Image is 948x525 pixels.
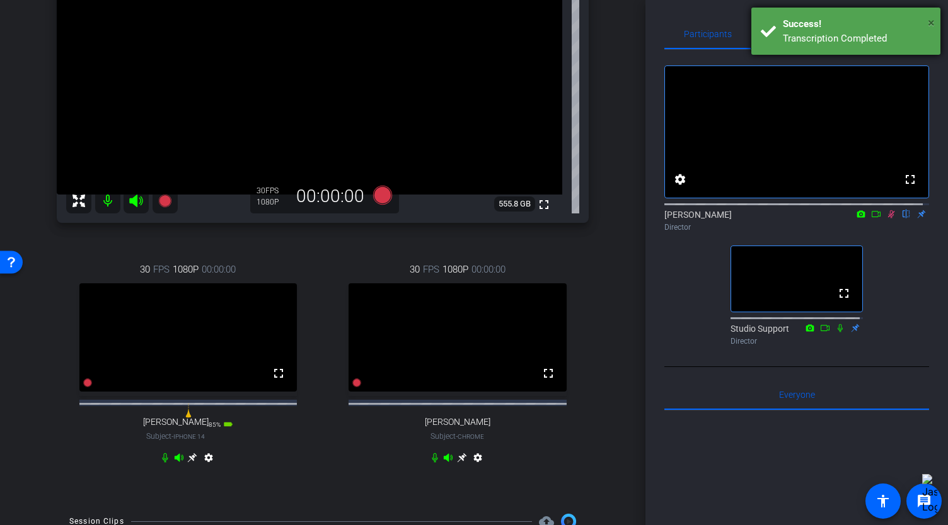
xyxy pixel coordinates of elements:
[173,433,205,440] span: iPhone 14
[140,262,150,276] span: 30
[928,13,935,32] button: Close
[731,322,863,347] div: Studio Support
[257,186,288,196] div: 30
[779,390,815,399] span: Everyone
[288,186,373,207] div: 00:00:00
[153,262,170,276] span: FPS
[664,208,929,233] div: [PERSON_NAME]
[916,494,932,509] mat-icon: message
[876,494,891,509] mat-icon: accessibility
[223,419,233,429] mat-icon: battery_std
[664,222,929,233] div: Director
[265,186,279,195] span: FPS
[423,262,439,276] span: FPS
[928,15,935,30] span: ×
[494,196,535,212] span: 555.8 GB
[431,431,484,442] span: Subject
[541,366,556,381] mat-icon: fullscreen
[173,262,199,276] span: 1080P
[783,17,931,31] div: Success!
[471,262,506,276] span: 00:00:00
[271,366,286,381] mat-icon: fullscreen
[456,432,458,441] span: -
[143,417,209,427] span: [PERSON_NAME]
[731,336,863,347] div: Director
[684,30,732,38] span: Participants
[470,453,485,468] mat-icon: settings
[181,403,196,418] mat-icon: 0 dB
[425,417,490,427] span: [PERSON_NAME]
[171,432,173,441] span: -
[536,197,552,212] mat-icon: fullscreen
[202,262,236,276] span: 00:00:00
[899,208,914,219] mat-icon: flip
[836,286,852,301] mat-icon: fullscreen
[442,262,468,276] span: 1080P
[201,453,216,468] mat-icon: settings
[410,262,420,276] span: 30
[673,172,688,187] mat-icon: settings
[146,431,205,442] span: Subject
[903,172,918,187] mat-icon: fullscreen
[783,31,931,46] div: Transcription Completed
[458,433,484,440] span: Chrome
[257,197,288,207] div: 1080P
[209,421,221,428] span: 85%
